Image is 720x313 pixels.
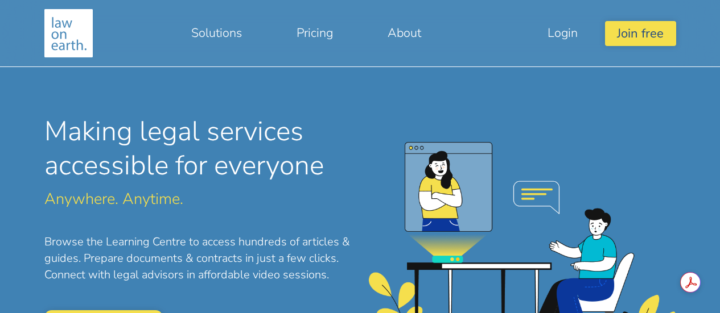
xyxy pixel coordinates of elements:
h1: Making legal services accessible for everyone [44,115,352,182]
a: Login [520,19,605,47]
p: Anywhere. Anytime. [44,191,352,207]
img: Making legal services accessible to everyone, anywhere, anytime [44,9,93,57]
button: Join free [605,21,676,45]
p: Browse the Learning Centre to access hundreds of articles & guides. Prepare documents & contracts... [44,234,352,283]
a: Pricing [269,19,360,47]
a: About [360,19,449,47]
a: Solutions [164,19,269,47]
